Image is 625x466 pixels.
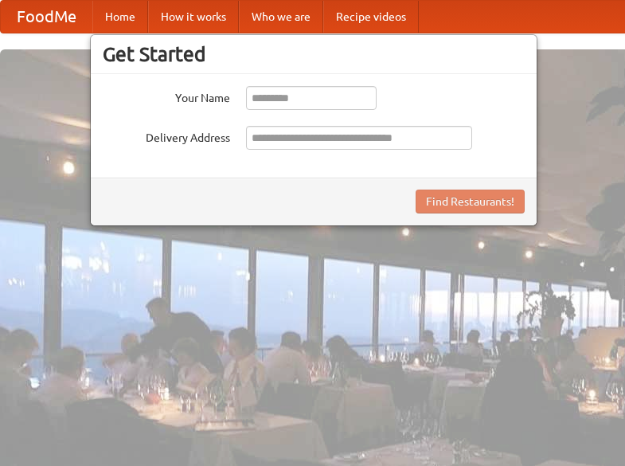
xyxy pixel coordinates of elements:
[103,42,525,66] h3: Get Started
[148,1,239,33] a: How it works
[92,1,148,33] a: Home
[323,1,419,33] a: Recipe videos
[239,1,323,33] a: Who we are
[416,190,525,213] button: Find Restaurants!
[1,1,92,33] a: FoodMe
[103,86,230,106] label: Your Name
[103,126,230,146] label: Delivery Address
